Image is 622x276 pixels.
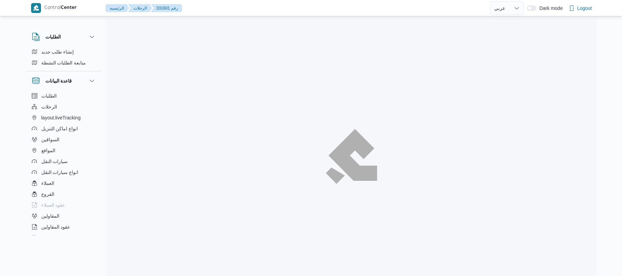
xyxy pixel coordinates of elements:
span: إنشاء طلب جديد [41,48,74,56]
button: الفروع [29,189,99,200]
span: المقاولين [41,212,59,220]
button: الرحلات [128,4,152,12]
img: ILLA Logo [330,133,373,179]
span: العملاء [41,179,54,187]
span: سيارات النقل [41,157,68,165]
button: عقود العملاء [29,200,99,210]
h3: الطلبات [45,33,61,41]
span: Logout [577,4,592,12]
span: الفروع [41,190,54,198]
button: قاعدة البيانات [32,77,96,85]
button: اجهزة التليفون [29,232,99,243]
div: الطلبات [26,46,101,71]
b: Center [61,5,77,11]
span: اجهزة التليفون [41,234,70,242]
span: الطلبات [41,92,57,100]
button: إنشاء طلب جديد [29,46,99,57]
span: عقود المقاولين [41,223,70,231]
button: المواقع [29,145,99,156]
button: الطلبات [29,90,99,101]
span: المواقع [41,146,55,155]
h3: قاعدة البيانات [45,77,72,85]
button: الرحلات [29,101,99,112]
button: متابعة الطلبات النشطة [29,57,99,68]
span: متابعة الطلبات النشطة [41,59,86,67]
span: layout.liveTracking [41,114,81,122]
span: الرحلات [41,103,57,111]
button: 331601 رقم [151,4,182,12]
img: X8yXhbKr1z7QwAAAABJRU5ErkJggg== [31,3,41,13]
button: السواقين [29,134,99,145]
button: العملاء [29,178,99,189]
span: انواع اماكن التنزيل [41,125,78,133]
button: layout.liveTracking [29,112,99,123]
button: انواع سيارات النقل [29,167,99,178]
span: السواقين [41,135,59,144]
button: انواع اماكن التنزيل [29,123,99,134]
button: Logout [566,1,595,15]
div: قاعدة البيانات [26,90,101,238]
button: سيارات النقل [29,156,99,167]
span: Dark mode [537,5,563,11]
span: انواع سيارات النقل [41,168,79,176]
button: عقود المقاولين [29,221,99,232]
button: المقاولين [29,210,99,221]
button: الرئيسيه [106,4,129,12]
button: الطلبات [32,33,96,41]
span: عقود العملاء [41,201,65,209]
